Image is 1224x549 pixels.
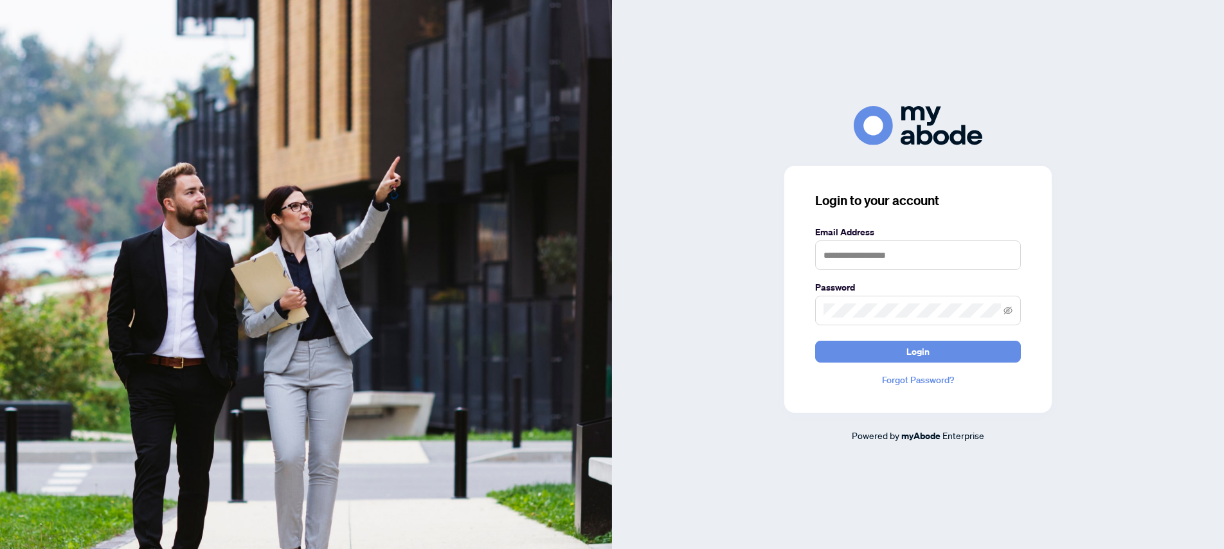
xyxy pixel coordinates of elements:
span: Powered by [852,429,899,441]
a: myAbode [901,429,941,443]
span: Enterprise [942,429,984,441]
a: Forgot Password? [815,373,1021,387]
h3: Login to your account [815,192,1021,210]
label: Email Address [815,225,1021,239]
span: eye-invisible [1004,306,1013,315]
button: Login [815,341,1021,363]
span: Login [906,341,930,362]
img: ma-logo [854,106,982,145]
label: Password [815,280,1021,294]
